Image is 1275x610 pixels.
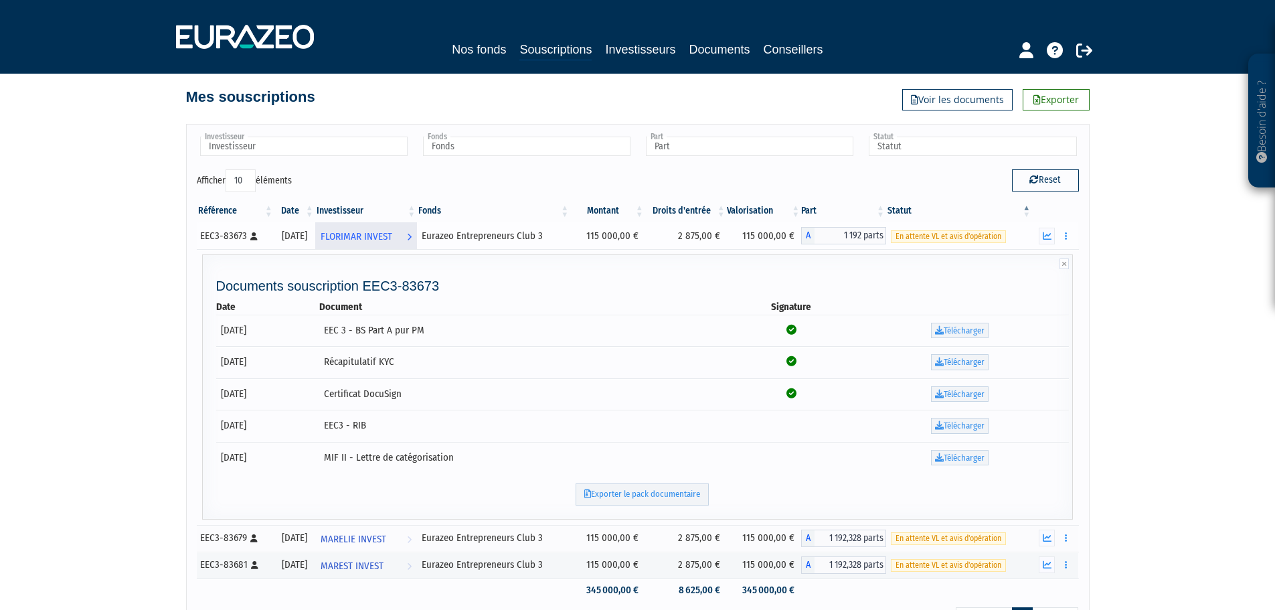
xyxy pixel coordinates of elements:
[801,530,815,547] span: A
[727,579,802,602] td: 345 000,00 €
[645,525,727,552] td: 2 875,00 €
[422,229,566,243] div: Eurazeo Entrepreneurs Club 3
[251,561,258,569] i: [Français] Personne physique
[200,531,270,545] div: EEC3-83679
[319,315,732,347] td: EEC 3 - BS Part A pur PM
[315,200,418,222] th: Investisseur: activer pour trier la colonne par ordre croissant
[886,200,1032,222] th: Statut : activer pour trier la colonne par ordre d&eacute;croissant
[176,25,314,49] img: 1732889491-logotype_eurazeo_blanc_rvb.png
[407,554,412,579] i: Voir l'investisseur
[315,525,418,552] a: MARELIE INVEST
[519,40,592,61] a: Souscriptions
[216,442,319,474] td: [DATE]
[801,227,886,244] div: A - Eurazeo Entrepreneurs Club 3
[931,386,989,402] a: Télécharger
[216,300,319,314] th: Date
[727,525,802,552] td: 115 000,00 €
[216,279,1070,293] h4: Documents souscription EEC3-83673
[250,534,258,542] i: [Français] Personne physique
[407,224,412,249] i: Voir l'investisseur
[422,558,566,572] div: Eurazeo Entrepreneurs Club 3
[727,552,802,579] td: 115 000,00 €
[645,222,727,249] td: 2 875,00 €
[274,200,315,222] th: Date: activer pour trier la colonne par ordre croissant
[570,579,645,602] td: 345 000,00 €
[319,442,732,474] td: MIF II - Lettre de catégorisation
[645,579,727,602] td: 8 625,00 €
[216,378,319,410] td: [DATE]
[576,483,709,506] a: Exporter le pack documentaire
[279,229,311,243] div: [DATE]
[186,89,315,105] h4: Mes souscriptions
[197,200,274,222] th: Référence : activer pour trier la colonne par ordre croissant
[815,227,886,244] span: 1 192 parts
[645,552,727,579] td: 2 875,00 €
[727,200,802,222] th: Valorisation: activer pour trier la colonne par ordre croissant
[407,527,412,552] i: Voir l'investisseur
[891,230,1006,243] span: En attente VL et avis d'opération
[417,200,570,222] th: Fonds: activer pour trier la colonne par ordre croissant
[452,40,506,59] a: Nos fonds
[570,222,645,249] td: 115 000,00 €
[815,530,886,547] span: 1 192,328 parts
[216,315,319,347] td: [DATE]
[801,227,815,244] span: A
[321,554,384,579] span: MAREST INVEST
[216,410,319,442] td: [DATE]
[319,410,732,442] td: EEC3 - RIB
[570,525,645,552] td: 115 000,00 €
[570,552,645,579] td: 115 000,00 €
[321,224,392,249] span: FLORIMAR INVEST
[319,378,732,410] td: Certificat DocuSign
[689,40,750,59] a: Documents
[422,531,566,545] div: Eurazeo Entrepreneurs Club 3
[931,323,989,339] a: Télécharger
[570,200,645,222] th: Montant: activer pour trier la colonne par ordre croissant
[902,89,1013,110] a: Voir les documents
[319,300,732,314] th: Document
[319,346,732,378] td: Récapitulatif KYC
[891,532,1006,545] span: En attente VL et avis d'opération
[931,354,989,370] a: Télécharger
[801,530,886,547] div: A - Eurazeo Entrepreneurs Club 3
[931,450,989,466] a: Télécharger
[727,222,802,249] td: 115 000,00 €
[815,556,886,574] span: 1 192,328 parts
[645,200,727,222] th: Droits d'entrée: activer pour trier la colonne par ordre croissant
[250,232,258,240] i: [Français] Personne physique
[891,559,1006,572] span: En attente VL et avis d'opération
[279,558,311,572] div: [DATE]
[200,229,270,243] div: EEC3-83673
[1012,169,1079,191] button: Reset
[1023,89,1090,110] a: Exporter
[315,552,418,579] a: MAREST INVEST
[197,169,292,192] label: Afficher éléments
[226,169,256,192] select: Afficheréléments
[764,40,823,59] a: Conseillers
[1254,61,1270,181] p: Besoin d'aide ?
[200,558,270,572] div: EEC3-83681
[801,556,886,574] div: A - Eurazeo Entrepreneurs Club 3
[732,300,851,314] th: Signature
[801,200,886,222] th: Part: activer pour trier la colonne par ordre croissant
[315,222,418,249] a: FLORIMAR INVEST
[279,531,311,545] div: [DATE]
[801,556,815,574] span: A
[321,527,386,552] span: MARELIE INVEST
[216,346,319,378] td: [DATE]
[931,418,989,434] a: Télécharger
[605,40,675,59] a: Investisseurs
